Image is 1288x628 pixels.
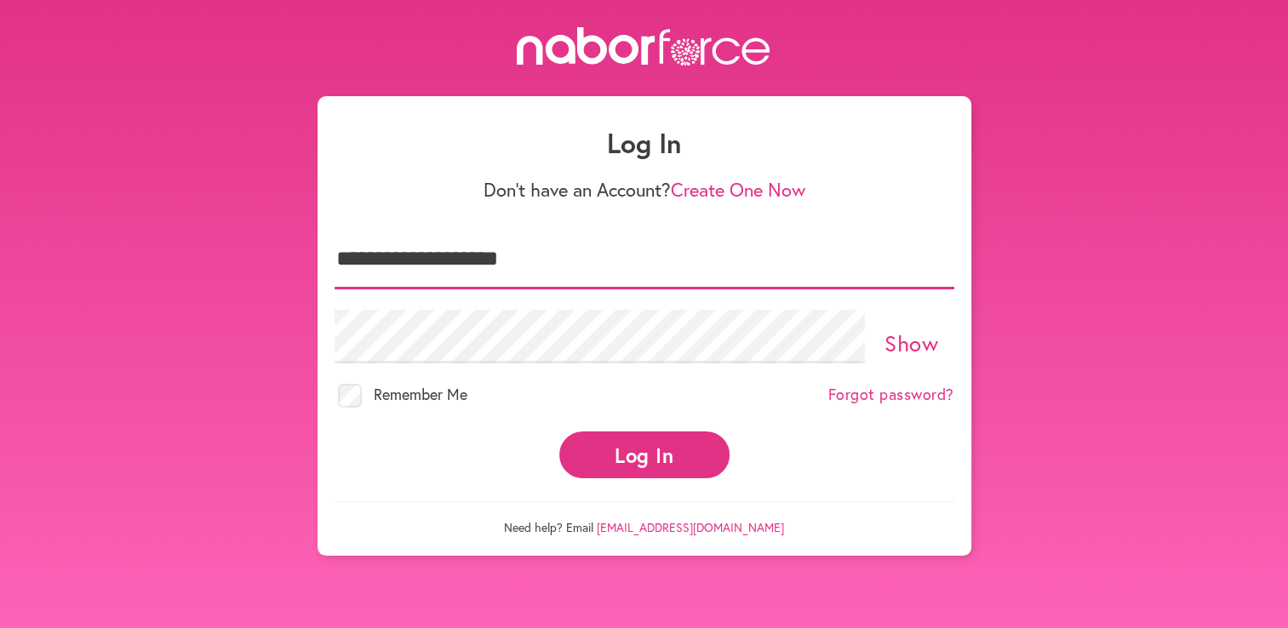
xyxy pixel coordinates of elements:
[374,384,467,404] span: Remember Me
[335,127,954,159] h1: Log In
[671,177,805,202] a: Create One Now
[884,328,938,357] a: Show
[597,519,784,535] a: [EMAIL_ADDRESS][DOMAIN_NAME]
[335,501,954,535] p: Need help? Email
[828,385,954,404] a: Forgot password?
[559,431,730,478] button: Log In
[335,179,954,201] p: Don't have an Account?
